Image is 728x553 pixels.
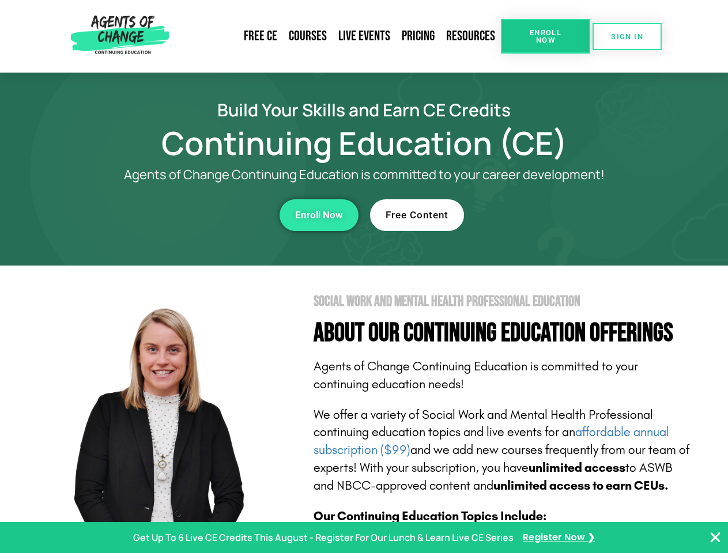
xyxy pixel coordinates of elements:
[523,529,595,546] a: Register Now ❯
[386,210,448,220] span: Free Content
[314,359,638,392] span: Agents of Change Continuing Education is committed to your continuing education needs!
[82,168,647,182] p: Agents of Change Continuing Education is committed to your career development!
[593,23,662,50] a: SIGN IN
[314,294,693,309] h2: Social Work and Mental Health Professional Education
[519,29,572,44] span: Enroll Now
[396,23,440,50] a: Pricing
[238,23,283,50] a: Free CE
[280,199,359,231] a: Enroll Now
[333,23,396,50] a: Live Events
[173,23,501,50] nav: Menu
[314,320,693,346] h4: About Our Continuing Education Offerings
[529,460,625,475] b: unlimited access
[283,23,333,50] a: Courses
[440,23,501,50] a: Resources
[295,210,343,220] span: Enroll Now
[36,130,693,156] h1: Continuing Education (CE)
[36,101,693,118] h2: Build Your Skills and Earn CE Credits
[611,33,643,40] span: SIGN IN
[133,529,514,546] p: Get Up To 6 Live CE Credits This August - Register For Our Lunch & Learn Live CE Series
[708,531,722,544] button: Close Banner
[314,406,693,495] p: We offer a variety of Social Work and Mental Health Professional continuing education topics and ...
[493,478,669,493] b: unlimited access to earn CEUs.
[370,199,464,231] a: Free Content
[314,509,546,524] b: Our Continuing Education Topics Include:
[501,19,590,54] a: Enroll Now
